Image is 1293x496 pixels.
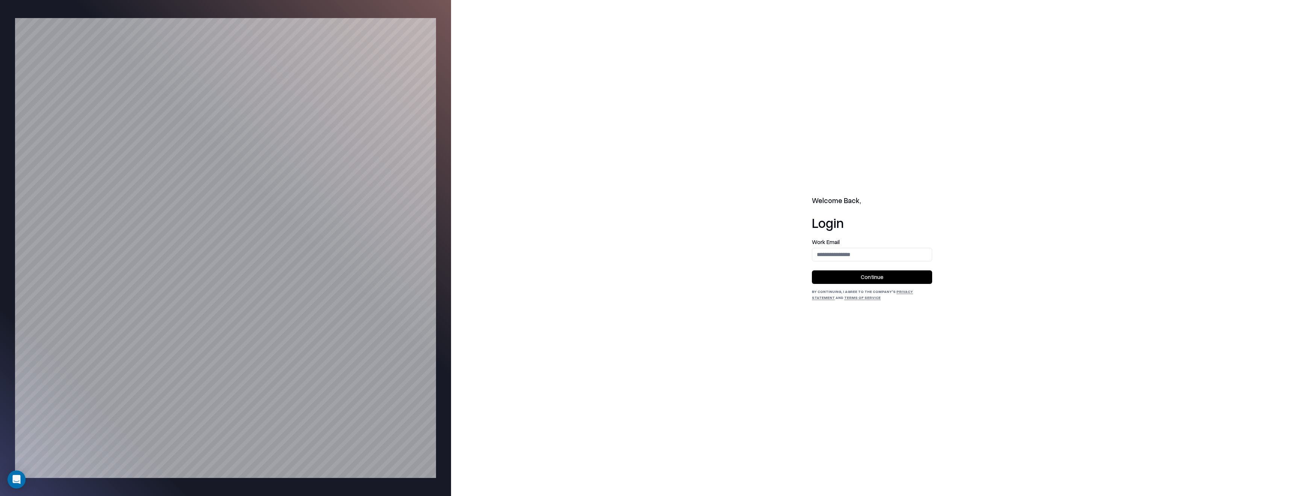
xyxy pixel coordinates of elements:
div: Open Intercom Messenger [8,470,26,488]
label: Work Email [812,239,932,245]
button: Continue [812,270,932,284]
a: Terms of Service [844,295,881,300]
h2: Welcome Back, [812,196,932,206]
h1: Login [812,215,932,230]
a: Privacy Statement [812,289,913,300]
div: By continuing, I agree to the Company's and [812,288,932,300]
